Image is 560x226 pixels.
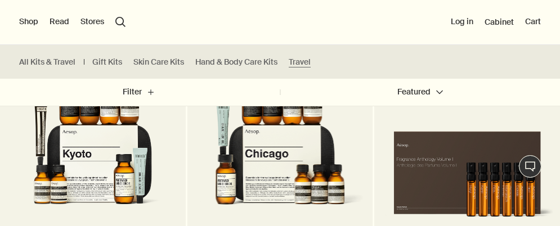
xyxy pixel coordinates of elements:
[380,119,554,224] img: Six small vials of fragrance housed in a paper pulp carton with a decorative sleeve.
[451,16,473,28] button: Log in
[19,57,75,67] a: All Kits & Travel
[485,17,514,27] a: Cabinet
[6,72,180,224] img: Nine travel-sized products with a re-usable zip-up case.
[80,16,104,28] button: Stores
[195,57,277,67] a: Hand & Body Care Kits
[92,57,122,67] a: Gift Kits
[193,72,368,224] img: Nine travel-sized products with a re-usable zip-up case.
[19,16,38,28] button: Shop
[115,17,126,27] button: Open search
[525,16,541,28] button: Cart
[50,16,69,28] button: Read
[519,155,541,178] button: Live Assistance
[289,57,311,67] a: Travel
[133,57,184,67] a: Skin Care Kits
